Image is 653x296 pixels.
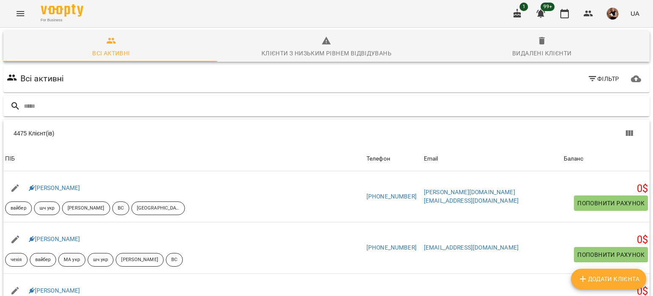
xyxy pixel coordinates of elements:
[5,154,363,164] span: ПІБ
[3,120,650,147] div: Table Toolbar
[30,253,57,267] div: вайбер
[577,250,644,260] span: Поповнити рахунок
[14,129,337,138] div: 4475 Клієнт(ів)
[424,244,519,251] a: [EMAIL_ADDRESS][DOMAIN_NAME]
[366,154,390,164] div: Sort
[366,193,417,200] a: [PHONE_NUMBER]
[29,287,80,294] a: [PERSON_NAME]
[58,253,85,267] div: МА укр
[520,3,528,11] span: 1
[366,154,420,164] span: Телефон
[574,247,648,262] button: Поповнити рахунок
[34,201,60,215] div: шч укр
[5,201,32,215] div: вайбер
[112,201,129,215] div: ВС
[64,256,80,264] p: МА укр
[92,48,130,58] div: Всі активні
[577,198,644,208] span: Поповнити рахунок
[588,74,619,84] span: Фільтр
[121,256,158,264] p: [PERSON_NAME]
[35,256,51,264] p: вайбер
[93,256,108,264] p: шч укр
[116,253,163,267] div: [PERSON_NAME]
[40,205,55,212] p: шч укр
[10,3,31,24] button: Menu
[29,236,80,242] a: [PERSON_NAME]
[11,256,22,264] p: чехія
[68,205,104,212] p: [PERSON_NAME]
[41,4,83,17] img: Voopty Logo
[607,8,619,20] img: 5944c1aeb726a5a997002a54cb6a01a3.jpg
[564,154,584,164] div: Баланс
[118,205,124,212] p: ВС
[171,256,177,264] p: ВС
[630,9,639,18] span: UA
[88,253,114,267] div: шч укр
[574,195,648,211] button: Поповнити рахунок
[564,182,648,195] h5: 0 $
[578,274,639,284] span: Додати клієнта
[62,201,110,215] div: [PERSON_NAME]
[166,253,183,267] div: ВС
[571,269,646,289] button: Додати клієнта
[131,201,185,215] div: [GEOGRAPHIC_DATA]
[541,3,555,11] span: 99+
[584,71,623,86] button: Фільтр
[11,205,26,212] p: вайбер
[424,189,519,204] a: [PERSON_NAME][DOMAIN_NAME][EMAIL_ADDRESS][DOMAIN_NAME]
[564,154,648,164] span: Баланс
[29,184,80,191] a: [PERSON_NAME]
[564,233,648,247] h5: 0 $
[366,244,417,251] a: [PHONE_NUMBER]
[41,17,83,23] span: For Business
[564,154,584,164] div: Sort
[5,154,15,164] div: Sort
[619,123,639,144] button: Вигляд колонок
[424,154,560,164] span: Email
[512,48,571,58] div: Видалені клієнти
[424,154,438,164] div: Email
[137,205,179,212] p: [GEOGRAPHIC_DATA]
[261,48,392,58] div: Клієнти з низьким рівнем відвідувань
[424,154,438,164] div: Sort
[366,154,390,164] div: Телефон
[5,253,28,267] div: чехія
[627,6,643,21] button: UA
[5,154,15,164] div: ПІБ
[20,72,64,85] h6: Всі активні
